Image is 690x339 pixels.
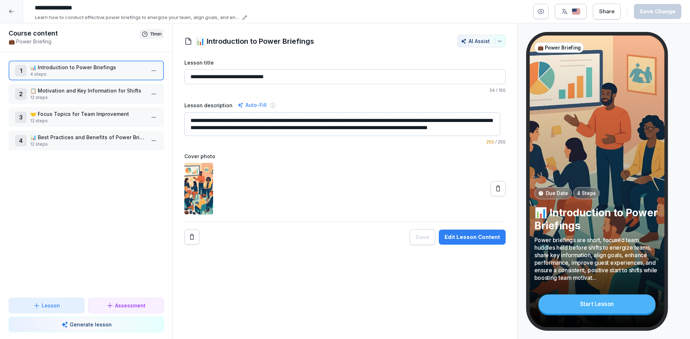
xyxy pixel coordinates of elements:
p: Due Date [546,189,568,197]
p: 📊 Introduction to Power Briefings [30,63,145,71]
div: 1 [15,65,27,76]
div: 4 [15,135,27,146]
h1: 📊 Introduction to Power Briefings [196,36,314,47]
p: / 250 [184,139,506,145]
div: Start Lesson [538,295,655,314]
div: Save Change [640,8,676,15]
div: Share [599,8,615,15]
img: x7ewdkovff1fb9fww57k0d6x.png [184,163,213,215]
div: 4📊 Best Practices and Benefits of Power Briefings12 steps [9,131,164,150]
p: 📋 Motivation and Key Information for Shifts [30,87,145,94]
p: 🤝 Focus Topics for Team Improvement [30,110,145,118]
p: Learn how to conduct effective power briefings to energize your team, align goals, and enhance pe... [35,14,240,21]
div: AI Assist [461,38,502,44]
p: Power briefings are short, focused team huddles held before shifts to energize teams, share key i... [534,236,660,281]
p: 11 min [150,30,162,38]
div: 2📋 Motivation and Key Information for Shifts12 steps [9,84,164,104]
p: / 150 [184,87,506,94]
img: us.svg [572,8,580,15]
div: Save [416,233,429,241]
p: 📊 Introduction to Power Briefings [534,206,660,232]
button: AI Assist [457,35,506,47]
label: Lesson description [184,102,233,109]
p: 4 steps [30,71,145,77]
button: Remove [184,230,199,245]
div: 2 [15,88,27,100]
p: Assessment [115,302,146,309]
p: 💼 Power Briefing [9,38,139,45]
button: Share [593,4,621,19]
p: 4 Steps [577,189,596,197]
p: 12 steps [30,141,145,147]
div: 1📊 Introduction to Power Briefings4 steps [9,61,164,80]
div: Edit Lesson Content [445,233,500,241]
button: Save [410,229,435,245]
div: 3🤝 Focus Topics for Team Improvement12 steps [9,107,164,127]
p: Lesson [42,302,60,309]
button: Save Change [634,4,681,19]
p: 12 steps [30,94,145,101]
span: 250 [486,139,494,145]
h1: Course content [9,29,139,38]
p: 📊 Best Practices and Benefits of Power Briefings [30,133,145,141]
button: Edit Lesson Content [439,230,506,245]
p: Generate lesson [70,321,112,328]
label: Lesson title [184,59,506,66]
button: Generate lesson [9,317,164,332]
p: 12 steps [30,118,145,124]
label: Cover photo [184,152,506,160]
p: 💼 Power Briefing [538,44,581,51]
button: Lesson [9,298,84,313]
div: Auto-Fill [236,101,268,109]
span: 34 [489,88,495,93]
div: 3 [15,112,27,123]
button: Assessment [88,298,164,313]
